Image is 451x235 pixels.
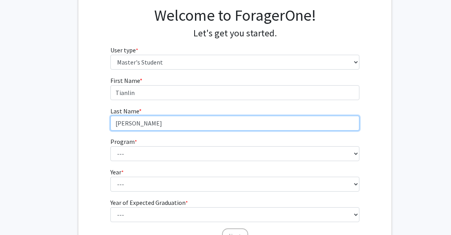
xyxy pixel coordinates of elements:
[110,45,138,55] label: User type
[110,77,140,84] span: First Name
[110,137,137,146] label: Program
[110,167,124,177] label: Year
[110,198,188,207] label: Year of Expected Graduation
[6,200,33,229] iframe: Chat
[110,107,139,115] span: Last Name
[110,28,360,39] h4: Let's get you started.
[110,6,360,25] h1: Welcome to ForagerOne!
